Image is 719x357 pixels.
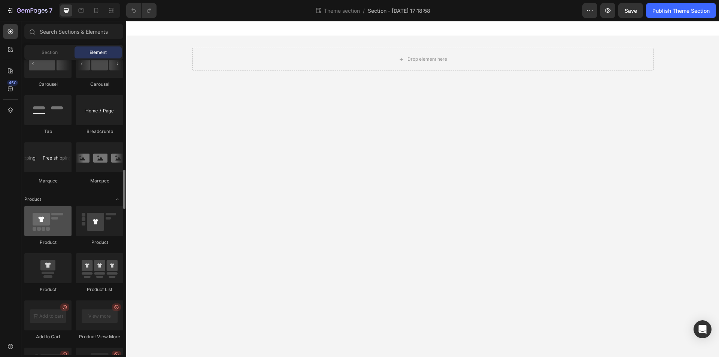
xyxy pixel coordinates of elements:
[646,3,716,18] button: Publish Theme Section
[7,80,18,86] div: 450
[76,178,123,184] div: Marquee
[76,128,123,135] div: Breadcrumb
[24,81,72,88] div: Carousel
[322,7,361,15] span: Theme section
[76,81,123,88] div: Carousel
[694,320,712,338] div: Open Intercom Messenger
[24,24,123,39] input: Search Sections & Elements
[24,178,72,184] div: Marquee
[3,3,56,18] button: 7
[24,333,72,340] div: Add to Cart
[24,196,41,203] span: Product
[625,7,637,14] span: Save
[90,49,107,56] span: Element
[76,286,123,293] div: Product List
[24,286,72,293] div: Product
[126,21,719,357] iframe: Design area
[281,35,321,41] div: Drop element here
[76,333,123,340] div: Product View More
[368,7,430,15] span: Section - [DATE] 17:18:58
[363,7,365,15] span: /
[49,6,52,15] p: 7
[618,3,643,18] button: Save
[76,239,123,246] div: Product
[652,7,710,15] div: Publish Theme Section
[24,239,72,246] div: Product
[111,193,123,205] span: Toggle open
[24,128,72,135] div: Tab
[42,49,58,56] span: Section
[126,3,157,18] div: Undo/Redo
